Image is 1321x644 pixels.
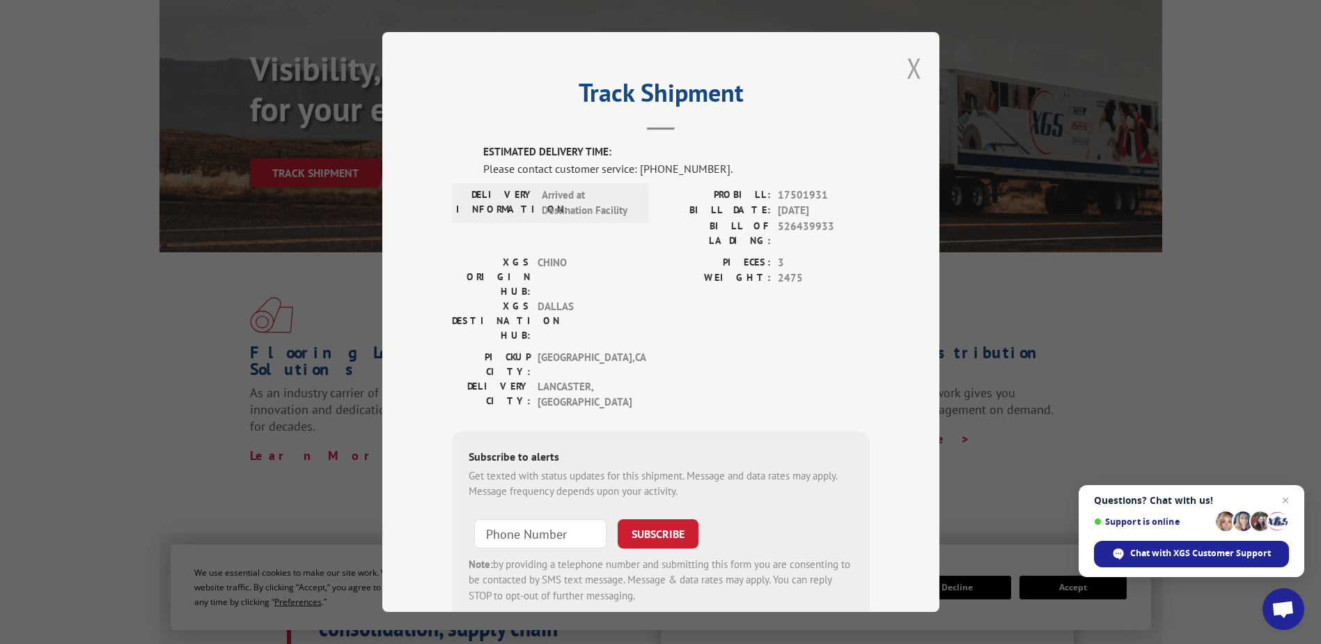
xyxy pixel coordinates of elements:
span: DALLAS [538,299,632,343]
strong: Note: [469,558,493,571]
label: PROBILL: [661,187,771,204]
button: SUBSCRIBE [618,519,698,549]
span: [GEOGRAPHIC_DATA] , CA [538,350,632,379]
span: [DATE] [778,203,870,219]
label: XGS ORIGIN HUB: [452,255,531,299]
span: Support is online [1094,516,1211,527]
label: PICKUP CITY: [452,350,531,379]
span: Chat with XGS Customer Support [1130,547,1271,560]
label: DELIVERY INFORMATION: [456,187,535,219]
label: ESTIMATED DELIVERY TIME: [483,144,870,160]
span: Chat with XGS Customer Support [1094,541,1289,567]
span: 526439933 [778,219,870,248]
div: by providing a telephone number and submitting this form you are consenting to be contacted by SM... [469,557,853,604]
button: Close modal [907,49,922,86]
label: WEIGHT: [661,270,771,286]
span: 17501931 [778,187,870,204]
input: Phone Number [474,519,607,549]
span: 2475 [778,270,870,286]
div: Please contact customer service: [PHONE_NUMBER]. [483,160,870,177]
div: Subscribe to alerts [469,448,853,468]
label: BILL DATE: [661,203,771,219]
span: LANCASTER , [GEOGRAPHIC_DATA] [538,379,632,411]
span: Arrived at Destination Facility [542,187,636,219]
span: 3 [778,255,870,271]
span: CHINO [538,255,632,299]
label: PIECES: [661,255,771,271]
div: Get texted with status updates for this shipment. Message and data rates may apply. Message frequ... [469,468,853,500]
span: Questions? Chat with us! [1094,495,1289,506]
label: XGS DESTINATION HUB: [452,299,531,343]
label: BILL OF LADING: [661,219,771,248]
h2: Track Shipment [452,83,870,109]
label: DELIVERY CITY: [452,379,531,411]
a: Open chat [1263,588,1304,630]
